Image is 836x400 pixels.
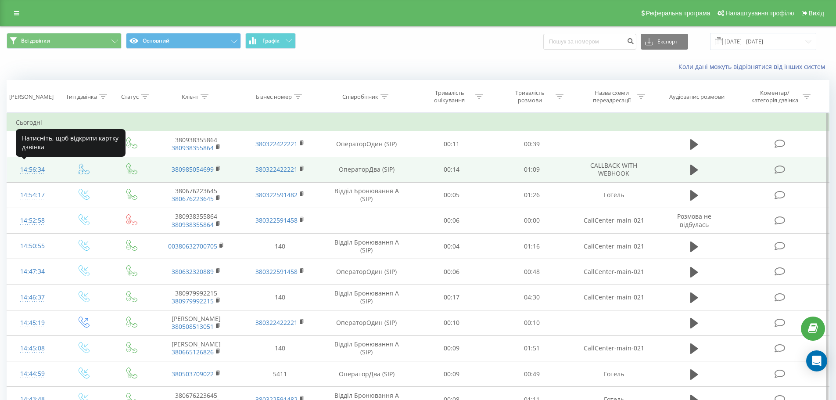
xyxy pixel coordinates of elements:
div: Назва схеми переадресації [588,89,635,104]
td: ОператорОдин (SIP) [322,259,412,285]
td: 140 [238,234,321,259]
td: 00:14 [412,157,492,182]
div: Статус [121,93,139,101]
td: ОператорОдин (SIP) [322,131,412,157]
td: 00:10 [492,310,572,335]
div: Тривалість очікування [426,89,473,104]
td: 00:49 [492,361,572,387]
div: Клієнт [182,93,198,101]
a: 380322591458 [255,267,298,276]
td: 00:06 [412,208,492,233]
td: 380938355864 [154,131,238,157]
div: Коментар/категорія дзвінка [749,89,800,104]
td: [PERSON_NAME] [154,335,238,361]
td: 380979992215 [154,285,238,310]
a: 00380632700705 [168,242,217,250]
a: Коли дані можуть відрізнятися вiд інших систем [678,62,829,71]
div: Тривалість розмови [506,89,553,104]
div: 14:47:34 [16,263,50,280]
div: 14:50:55 [16,238,50,255]
td: 380938355864 [154,208,238,233]
td: ОператорДва (SIP) [322,157,412,182]
td: 00:00 [492,208,572,233]
input: Пошук за номером [543,34,636,50]
a: 380938355864 [172,220,214,229]
td: 00:06 [412,259,492,285]
td: CallCenter-main-021 [572,234,655,259]
div: 14:52:58 [16,212,50,229]
td: 01:26 [492,182,572,208]
span: Всі дзвінки [21,37,50,44]
a: 380322591458 [255,216,298,224]
td: 00:09 [412,361,492,387]
span: Розмова не відбулась [677,212,711,228]
td: CALLBACK WITH WEBHOOK [572,157,655,182]
td: Готель [572,361,655,387]
td: Відділ Бронювання A (SIP) [322,285,412,310]
a: 380938355864 [172,144,214,152]
td: 00:39 [492,131,572,157]
td: 140 [238,285,321,310]
a: 380979992215 [172,297,214,305]
td: 00:05 [412,182,492,208]
td: ОператорДва (SIP) [322,361,412,387]
td: 140 [238,335,321,361]
div: 14:45:08 [16,340,50,357]
td: [PERSON_NAME] [154,310,238,335]
div: [PERSON_NAME] [9,93,54,101]
td: 04:30 [492,285,572,310]
td: CallCenter-main-021 [572,208,655,233]
td: 380676223645 [154,182,238,208]
td: 00:17 [412,285,492,310]
a: 380322591482 [255,191,298,199]
a: 380322422221 [255,318,298,327]
td: 00:11 [412,131,492,157]
span: Графік [262,38,280,44]
div: 14:46:37 [16,289,50,306]
a: 380508513051 [172,322,214,331]
a: 380985054699 [172,165,214,173]
button: Графік [245,33,296,49]
td: Відділ Бронювання A (SIP) [322,234,412,259]
div: Тип дзвінка [66,93,97,101]
a: 380322422221 [255,165,298,173]
div: 14:54:17 [16,187,50,204]
td: Відділ Бронювання A (SIP) [322,335,412,361]
div: 14:45:19 [16,314,50,332]
td: 5411 [238,361,321,387]
td: 00:09 [412,335,492,361]
div: 14:44:59 [16,365,50,382]
td: 00:48 [492,259,572,285]
a: 380632320889 [172,267,214,276]
td: 01:09 [492,157,572,182]
td: 00:10 [412,310,492,335]
a: 380676223645 [172,195,214,203]
div: Співробітник [342,93,378,101]
td: ОператорОдин (SIP) [322,310,412,335]
button: Всі дзвінки [7,33,122,49]
td: CallCenter-main-021 [572,335,655,361]
a: 380322422221 [255,140,298,148]
td: CallCenter-main-021 [572,259,655,285]
button: Експорт [641,34,688,50]
td: Готель [572,182,655,208]
td: 01:16 [492,234,572,259]
a: 380503709022 [172,370,214,378]
button: Основний [126,33,241,49]
td: 00:04 [412,234,492,259]
div: Аудіозапис розмови [669,93,725,101]
span: Реферальна програма [646,10,710,17]
div: Open Intercom Messenger [806,350,827,371]
td: Відділ Бронювання A (SIP) [322,182,412,208]
td: Сьогодні [7,114,829,131]
td: 01:51 [492,335,572,361]
div: Бізнес номер [256,93,292,101]
div: 14:56:34 [16,161,50,178]
div: Натисніть, щоб відкрити картку дзвінка [16,129,126,157]
td: CallCenter-main-021 [572,285,655,310]
a: 380665126826 [172,348,214,356]
span: Вихід [809,10,824,17]
span: Налаштування профілю [725,10,794,17]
